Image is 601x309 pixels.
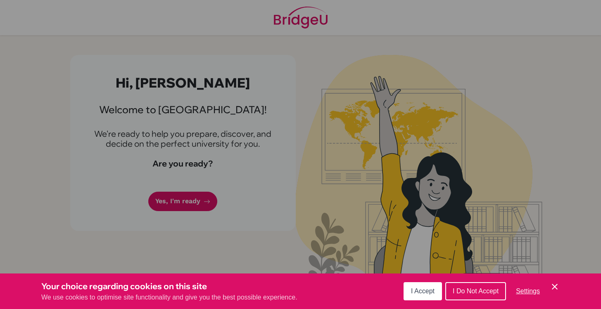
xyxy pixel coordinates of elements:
button: Settings [509,283,546,299]
span: Settings [516,288,540,295]
p: We use cookies to optimise site functionality and give you the best possible experience. [41,292,297,302]
button: I Accept [404,282,442,300]
span: I Accept [411,288,435,295]
h3: Your choice regarding cookies on this site [41,280,297,292]
button: I Do Not Accept [445,282,506,300]
span: I Do Not Accept [453,288,499,295]
button: Save and close [550,282,560,292]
